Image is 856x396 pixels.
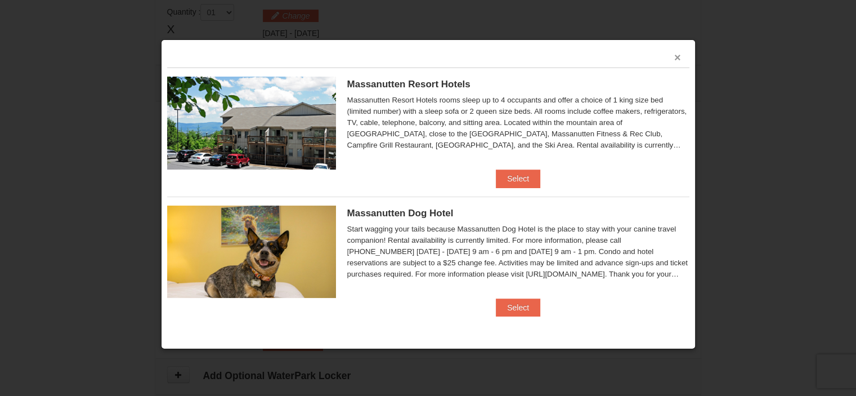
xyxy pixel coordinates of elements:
button: Select [496,299,540,317]
button: Select [496,170,540,188]
img: 27428181-5-81c892a3.jpg [167,206,336,298]
div: Massanutten Resort Hotels rooms sleep up to 4 occupants and offer a choice of 1 king size bed (li... [347,95,689,151]
div: Start wagging your tails because Massanutten Dog Hotel is the place to stay with your canine trav... [347,224,689,280]
img: 19219026-1-e3b4ac8e.jpg [167,77,336,169]
span: Massanutten Resort Hotels [347,79,470,90]
span: Massanutten Dog Hotel [347,208,454,219]
button: × [674,52,681,63]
